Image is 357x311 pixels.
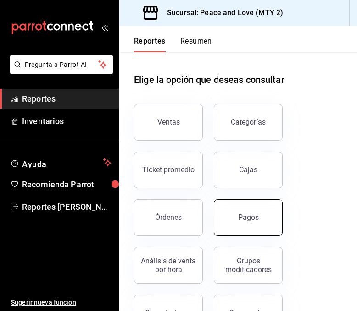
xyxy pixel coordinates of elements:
[220,256,277,274] div: Grupos modificadores
[22,157,100,168] span: Ayuda
[22,115,112,127] span: Inventarios
[10,55,113,74] button: Pregunta a Parrot AI
[134,199,203,236] button: Órdenes
[157,118,180,126] div: Ventas
[22,201,112,213] span: Reportes [PERSON_NAME]
[155,213,182,222] div: Órdenes
[134,37,166,52] button: Reportes
[231,118,266,126] div: Categorías
[142,165,195,174] div: Ticket promedio
[214,247,283,284] button: Grupos modificadores
[214,104,283,141] button: Categorías
[101,24,108,31] button: open_drawer_menu
[134,73,284,87] h1: Elige la opción que deseas consultar
[134,247,203,284] button: Análisis de venta por hora
[140,256,197,274] div: Análisis de venta por hora
[134,152,203,188] button: Ticket promedio
[214,152,283,188] button: Cajas
[238,213,259,222] div: Pagos
[11,298,112,307] span: Sugerir nueva función
[22,93,112,105] span: Reportes
[214,199,283,236] button: Pagos
[25,60,99,70] span: Pregunta a Parrot AI
[160,7,283,18] h3: Sucursal: Peace and Love (MTY 2)
[134,104,203,141] button: Ventas
[22,178,112,191] span: Recomienda Parrot
[134,37,212,52] div: navigation tabs
[180,37,212,52] button: Resumen
[6,66,113,76] a: Pregunta a Parrot AI
[239,165,257,174] div: Cajas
